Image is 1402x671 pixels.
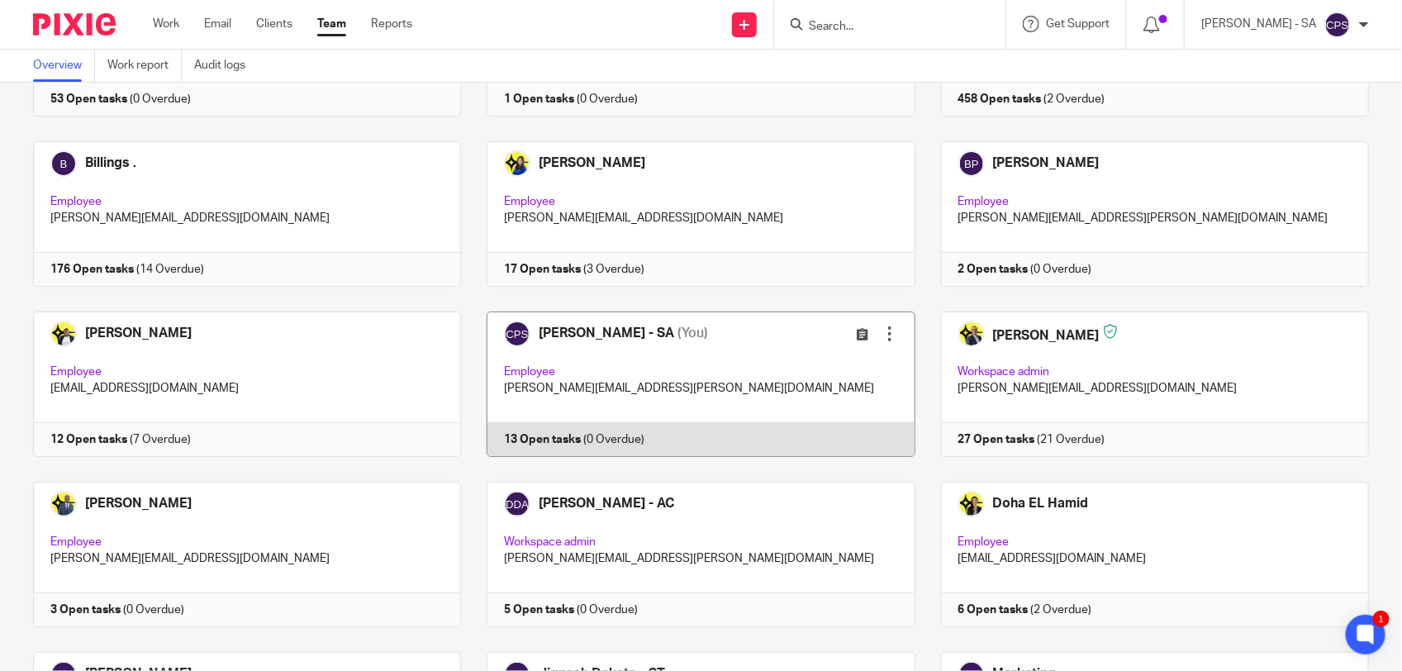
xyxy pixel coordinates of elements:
img: svg%3E [1324,12,1351,38]
a: Clients [256,16,292,32]
a: Overview [33,50,95,82]
div: 1 [1373,611,1390,627]
a: Email [204,16,231,32]
a: Work report [107,50,182,82]
a: Reports [371,16,412,32]
span: Get Support [1046,18,1110,30]
input: Search [807,20,956,35]
a: Team [317,16,346,32]
img: Pixie [33,13,116,36]
p: [PERSON_NAME] - SA [1201,16,1316,32]
a: Audit logs [194,50,258,82]
a: Work [153,16,179,32]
